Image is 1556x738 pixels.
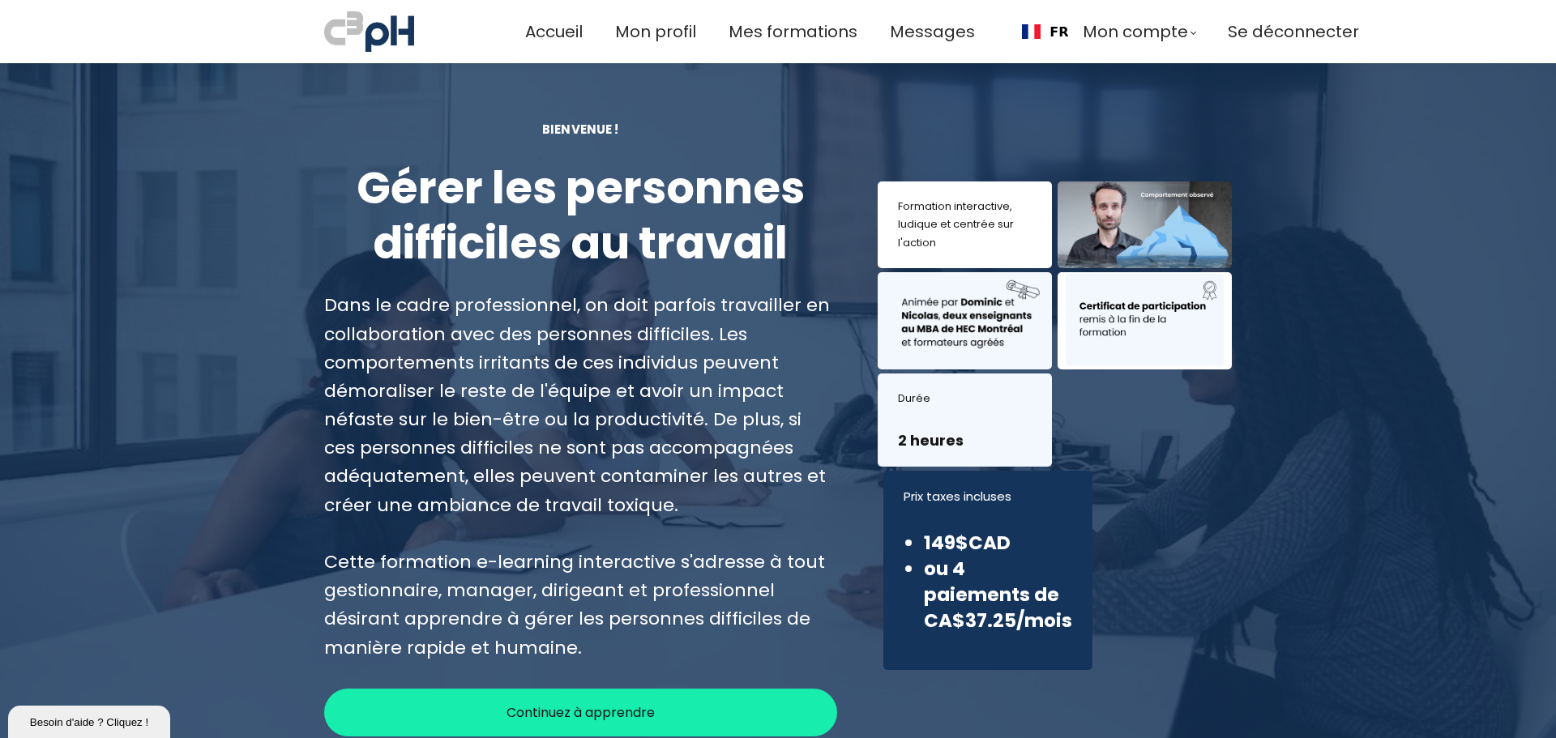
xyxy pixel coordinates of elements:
div: Durée [898,390,1032,407]
a: Se déconnecter [1228,19,1359,45]
div: Prix taxes incluses [904,487,1072,507]
span: Mon compte [1083,19,1188,45]
a: Mes formations [729,19,857,45]
a: Mon profil [615,19,696,45]
div: Dans le cadre professionnel, on doit parfois travailler en collaboration avec des personnes diffi... [324,291,837,661]
div: Language selected: Français [1007,13,1082,50]
li: 149$CAD [924,530,1072,556]
span: Continuez à apprendre [507,702,655,723]
a: Accueil [525,19,583,45]
li: ou 4 paiements de CA$37.25/mois [924,556,1072,634]
div: BIENVENUE ! [324,120,837,139]
a: FR [1022,24,1069,40]
div: Formation interactive, ludique et centrée sur l'action [898,198,1032,251]
div: Language Switcher [1007,13,1082,50]
iframe: chat widget [8,702,173,738]
div: Gérer les personnes difficiles au travail [324,161,837,271]
img: Français flag [1022,24,1041,39]
a: Messages [890,19,975,45]
h3: 2 heures [898,430,1032,450]
img: a70bc7685e0efc0bd0b04b3506828469.jpeg [324,8,414,55]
